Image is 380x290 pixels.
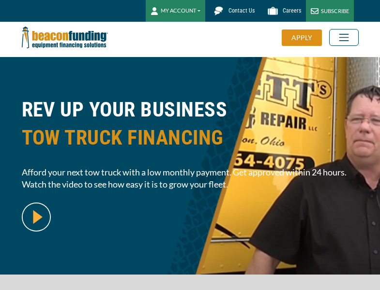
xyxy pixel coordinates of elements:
div: APPLY [282,29,322,46]
img: Beacon Funding Careers [264,2,281,19]
a: Contact Us [205,2,259,19]
span: TOW TRUCK FINANCING [22,124,359,152]
span: Careers [283,7,301,14]
span: Contact Us [228,7,255,14]
img: Beacon Funding Corporation logo [22,22,108,53]
img: Beacon Funding chat [210,2,227,19]
a: APPLY [282,29,329,46]
h1: REV UP YOUR BUSINESS [22,96,359,159]
span: Afford your next tow truck with a low monthly payment. Get approved within 24 hours. Watch the vi... [22,166,359,190]
button: Toggle navigation [329,29,359,46]
img: video modal pop-up play button [22,203,51,232]
a: Careers [259,2,306,19]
